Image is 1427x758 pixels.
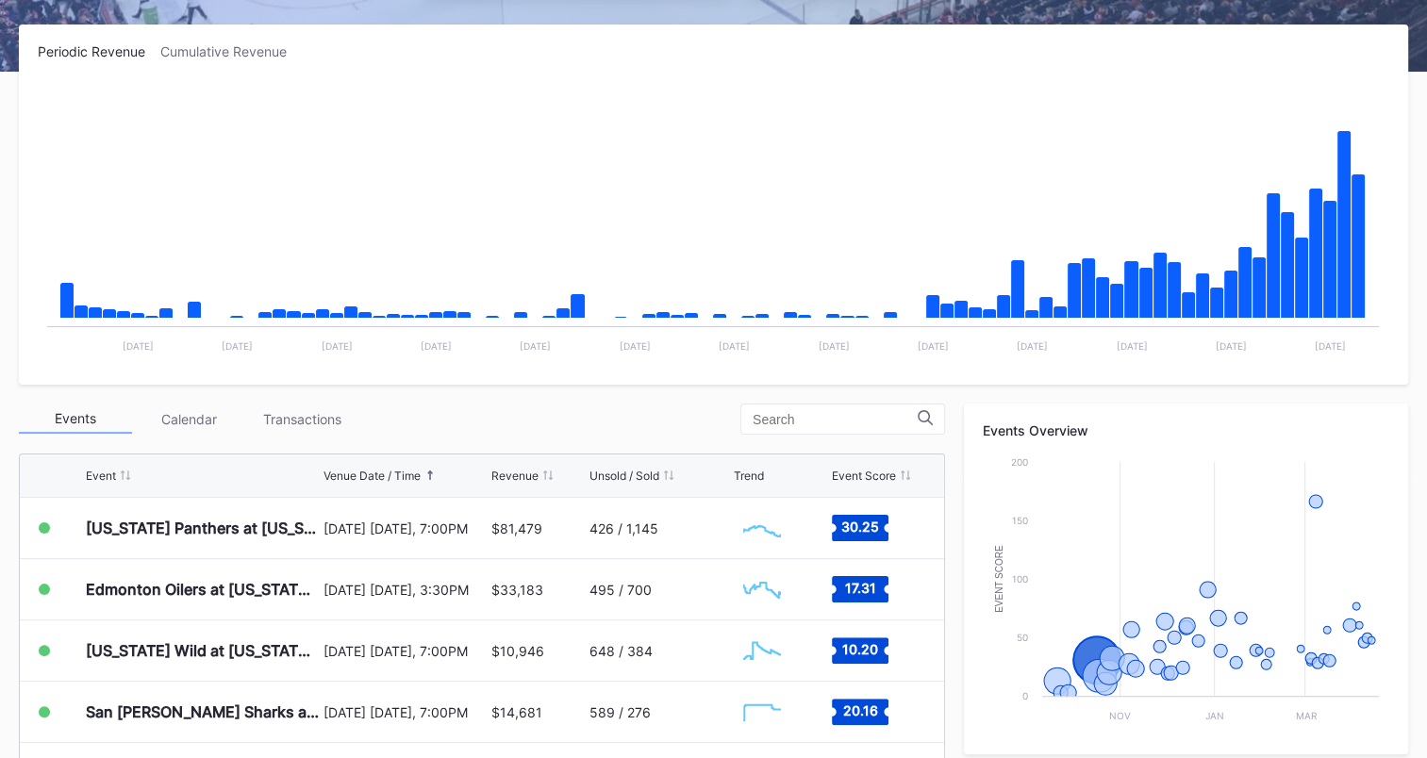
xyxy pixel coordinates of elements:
[1109,710,1131,721] text: Nov
[994,545,1004,613] text: Event Score
[845,580,876,596] text: 17.31
[1012,573,1028,585] text: 100
[86,580,319,599] div: Edmonton Oilers at [US_STATE] Devils
[842,641,878,657] text: 10.20
[324,469,421,483] div: Venue Date / Time
[1295,710,1317,721] text: Mar
[1315,340,1346,352] text: [DATE]
[843,702,878,718] text: 20.16
[983,422,1389,438] div: Events Overview
[1012,515,1028,526] text: 150
[491,469,539,483] div: Revenue
[734,566,790,613] svg: Chart title
[38,43,160,59] div: Periodic Revenue
[1205,710,1224,721] text: Jan
[719,340,750,352] text: [DATE]
[734,504,790,552] svg: Chart title
[245,404,358,434] div: Transactions
[734,469,764,483] div: Trend
[918,340,949,352] text: [DATE]
[222,340,253,352] text: [DATE]
[620,340,651,352] text: [DATE]
[491,582,543,598] div: $33,183
[841,519,879,535] text: 30.25
[86,519,319,537] div: [US_STATE] Panthers at [US_STATE] Devils
[38,83,1388,366] svg: Chart title
[123,340,154,352] text: [DATE]
[322,340,353,352] text: [DATE]
[19,404,132,434] div: Events
[1022,690,1028,701] text: 0
[832,469,896,483] div: Event Score
[520,340,551,352] text: [DATE]
[589,469,659,483] div: Unsold / Sold
[86,469,116,483] div: Event
[589,520,658,536] div: 426 / 1,145
[818,340,849,352] text: [DATE]
[1216,340,1247,352] text: [DATE]
[734,688,790,735] svg: Chart title
[1017,632,1028,643] text: 50
[86,641,319,660] div: [US_STATE] Wild at [US_STATE] Devils
[589,643,653,659] div: 648 / 384
[983,453,1388,735] svg: Chart title
[324,582,487,598] div: [DATE] [DATE], 3:30PM
[491,704,542,720] div: $14,681
[324,643,487,659] div: [DATE] [DATE], 7:00PM
[421,340,452,352] text: [DATE]
[753,412,918,427] input: Search
[589,704,651,720] div: 589 / 276
[734,627,790,674] svg: Chart title
[160,43,302,59] div: Cumulative Revenue
[1017,340,1048,352] text: [DATE]
[86,702,319,721] div: San [PERSON_NAME] Sharks at [US_STATE] Devils
[1011,456,1028,468] text: 200
[324,704,487,720] div: [DATE] [DATE], 7:00PM
[589,582,652,598] div: 495 / 700
[1116,340,1147,352] text: [DATE]
[491,643,544,659] div: $10,946
[324,520,487,536] div: [DATE] [DATE], 7:00PM
[132,404,245,434] div: Calendar
[491,520,542,536] div: $81,479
